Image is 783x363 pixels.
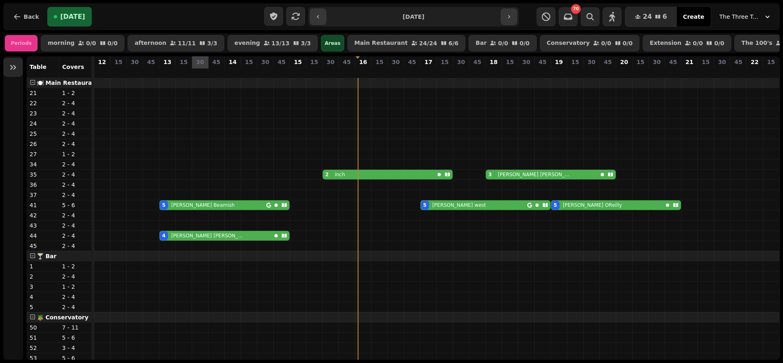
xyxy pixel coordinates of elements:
p: [PERSON_NAME] west [432,202,486,208]
p: 3 [30,283,56,291]
button: morning0/00/0 [41,35,124,51]
p: 0 [148,68,155,76]
p: morning [48,40,75,46]
span: 🪴 Conservatory [37,314,88,321]
p: 0 / 0 [693,40,703,46]
p: 0 [474,68,481,76]
p: 0 / 0 [623,40,633,46]
p: 5 - 6 [62,334,88,342]
p: 0 [686,68,693,76]
p: 2 - 4 [62,170,88,179]
span: 🍽️ Main Restaurant [37,80,99,86]
p: 43 [30,221,56,230]
p: 30 [653,58,661,66]
p: 2 - 4 [62,272,88,281]
p: 0 [360,68,367,76]
p: 0 [311,68,318,76]
p: 0 / 0 [108,40,118,46]
p: 0 [115,68,122,76]
p: Conservatory [547,40,590,46]
p: 41 [30,201,56,209]
p: 2 [30,272,56,281]
p: 25 [30,130,56,138]
p: 1 - 2 [62,89,88,97]
p: inch [335,171,345,178]
p: 20 [620,58,628,66]
p: 23 [30,109,56,117]
p: 15 [180,58,188,66]
p: 0 / 0 [714,40,724,46]
p: 24 [30,120,56,128]
p: 45 [147,58,155,66]
p: 27 [30,150,56,158]
p: 0 [409,68,416,76]
span: 24 [643,13,652,20]
p: 3 / 3 [207,40,217,46]
p: 0 [181,68,187,76]
p: Extension [650,40,681,46]
p: 45 [278,58,285,66]
p: 0 [213,68,220,76]
p: 1 - 2 [62,283,88,291]
p: 2 - 4 [62,120,88,128]
button: Create [677,7,711,27]
span: [DATE] [60,13,85,20]
p: 3 [491,68,497,76]
p: 2 - 4 [62,242,88,250]
p: 34 [30,160,56,168]
p: 52 [30,344,56,352]
p: 1 - 2 [62,262,88,270]
p: 0 [132,68,138,76]
p: 16 [359,58,367,66]
span: 6 [663,13,667,20]
p: 21 [686,58,693,66]
p: 3 - 4 [62,344,88,352]
p: 21 [30,89,56,97]
p: 19 [555,58,563,66]
span: Covers [62,64,84,70]
p: 45 [343,58,351,66]
p: 18 [490,58,498,66]
p: 15 [376,58,383,66]
p: 36 [30,181,56,189]
p: 2 - 4 [62,303,88,311]
p: 3 / 3 [301,40,311,46]
span: Create [683,14,704,20]
p: 0 / 0 [520,40,530,46]
p: 5 [425,68,432,76]
p: 0 [605,68,611,76]
p: 45 [669,58,677,66]
p: 0 [442,68,448,76]
p: 0 [752,68,758,76]
p: The 100's [741,40,772,46]
p: evening [234,40,260,46]
p: 15 [571,58,579,66]
p: 45 [539,58,546,66]
p: 22 [751,58,759,66]
p: 35 [30,170,56,179]
p: 0 [458,68,464,76]
p: 0 [197,68,203,76]
p: 2 - 4 [62,99,88,107]
p: 0 / 0 [601,40,611,46]
p: 0 [262,68,269,76]
p: 45 [212,58,220,66]
span: 70 [573,7,579,11]
p: 53 [30,354,56,362]
p: 0 [670,68,677,76]
p: 15 [115,58,122,66]
p: 13 / 13 [272,40,290,46]
p: 30 [131,58,139,66]
p: 30 [261,58,269,66]
p: 0 [621,68,628,76]
p: 0 [99,68,105,76]
p: 2 - 4 [62,211,88,219]
p: 13 [164,58,171,66]
p: 45 [473,58,481,66]
button: afternoon11/113/3 [128,35,224,51]
button: Main Restaurant24/246/6 [347,35,465,51]
p: 15 [441,58,449,66]
p: 37 [30,191,56,199]
div: 2 [325,171,329,178]
p: [PERSON_NAME] [PERSON_NAME] [171,232,246,239]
